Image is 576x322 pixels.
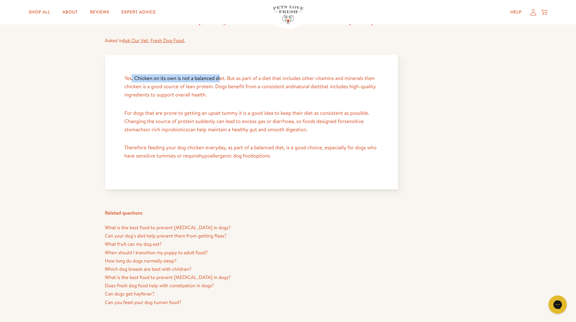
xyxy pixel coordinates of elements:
[150,37,184,44] a: Fresh Dog Food
[294,83,320,90] a: natural diet
[105,209,398,217] h4: Related questions
[105,274,231,281] a: What is the best food to prevent [MEDICAL_DATA] in dogs?
[85,6,114,18] a: Reviews
[105,266,191,273] a: Which dog breeds are best with children?
[105,291,155,297] a: Can dogs get hayfever?
[125,118,364,133] a: sensitive stomachs
[165,126,188,133] a: probiotics
[105,37,398,45] div: Asked in
[150,37,185,44] span: ,
[105,224,231,231] a: What is the best food to prevent [MEDICAL_DATA] in dogs?
[105,258,177,264] a: How long do dogs normally sleep?
[122,37,149,44] span: ,
[199,152,253,159] a: hypoallergenic dog food
[125,143,379,160] p: Therefore feeding your dog chicken everyday, as part of a balanced diet, is a good choice, especi...
[105,233,226,239] a: Can your dog's diet help prevent them from getting fleas?
[105,241,162,248] a: What fruit can my dog eat?
[273,5,303,24] img: Pets Love Fresh
[57,6,82,18] a: About
[125,74,379,99] p: Yes. Chicken on its own is not a balanced diet. But as part of a diet that includes other vitamin...
[105,299,181,306] a: Can you feed your dog human food?
[24,6,55,18] a: Shop All
[122,37,148,44] a: Ask Our Vet
[505,6,527,18] a: Help
[117,6,161,18] a: Expert Advice
[105,249,208,256] a: When should I transition my puppy to adult food?
[105,282,214,289] a: Does fresh dog food help with constipation in dogs?
[545,293,570,316] iframe: Gorgias live chat messenger
[125,109,379,134] p: For dogs that are prone to getting an upset tummy it is a good idea to keep their diet as consist...
[105,9,398,26] h1: Is it ok to feed my dog chicken and rice every day?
